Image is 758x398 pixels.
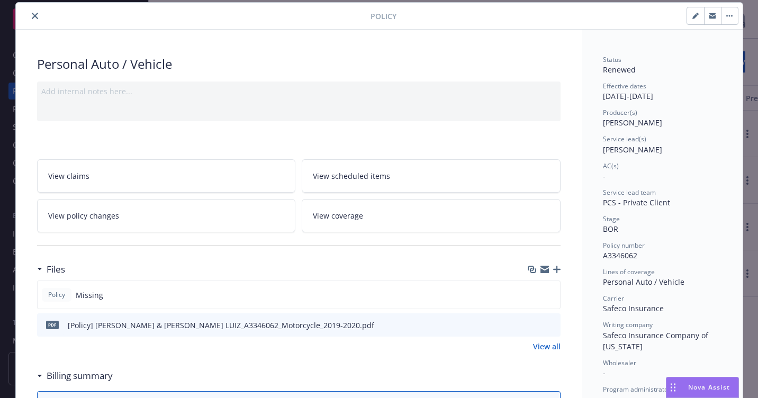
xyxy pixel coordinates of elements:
[603,224,618,234] span: BOR
[603,267,655,276] span: Lines of coverage
[603,188,656,197] span: Service lead team
[603,82,721,102] div: [DATE] - [DATE]
[530,320,538,331] button: download file
[603,214,620,223] span: Stage
[313,170,390,182] span: View scheduled items
[603,358,636,367] span: Wholesaler
[47,263,65,276] h3: Files
[302,199,561,232] a: View coverage
[603,171,606,181] span: -
[371,11,396,22] span: Policy
[37,55,561,73] div: Personal Auto / Vehicle
[547,320,556,331] button: preview file
[603,250,637,260] span: A3346062
[41,86,556,97] div: Add internal notes here...
[603,368,606,378] span: -
[603,117,662,128] span: [PERSON_NAME]
[533,341,561,352] a: View all
[603,320,653,329] span: Writing company
[47,369,113,383] h3: Billing summary
[603,134,646,143] span: Service lead(s)
[603,241,645,250] span: Policy number
[603,65,636,75] span: Renewed
[68,320,374,331] div: [Policy] [PERSON_NAME] & [PERSON_NAME] LUIZ_A3346062_Motorcycle_2019-2020.pdf
[603,294,624,303] span: Carrier
[37,369,113,383] div: Billing summary
[37,263,65,276] div: Files
[313,210,363,221] span: View coverage
[666,377,739,398] button: Nova Assist
[37,199,296,232] a: View policy changes
[603,55,621,64] span: Status
[603,108,637,117] span: Producer(s)
[688,383,730,392] span: Nova Assist
[29,10,41,22] button: close
[666,377,680,397] div: Drag to move
[603,385,671,394] span: Program administrator
[603,277,684,287] span: Personal Auto / Vehicle
[76,290,103,301] span: Missing
[302,159,561,193] a: View scheduled items
[48,210,119,221] span: View policy changes
[48,170,89,182] span: View claims
[603,197,670,207] span: PCS - Private Client
[603,330,710,351] span: Safeco Insurance Company of [US_STATE]
[37,159,296,193] a: View claims
[46,290,67,300] span: Policy
[603,82,646,91] span: Effective dates
[603,161,619,170] span: AC(s)
[603,303,664,313] span: Safeco Insurance
[603,144,662,155] span: [PERSON_NAME]
[46,321,59,329] span: pdf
